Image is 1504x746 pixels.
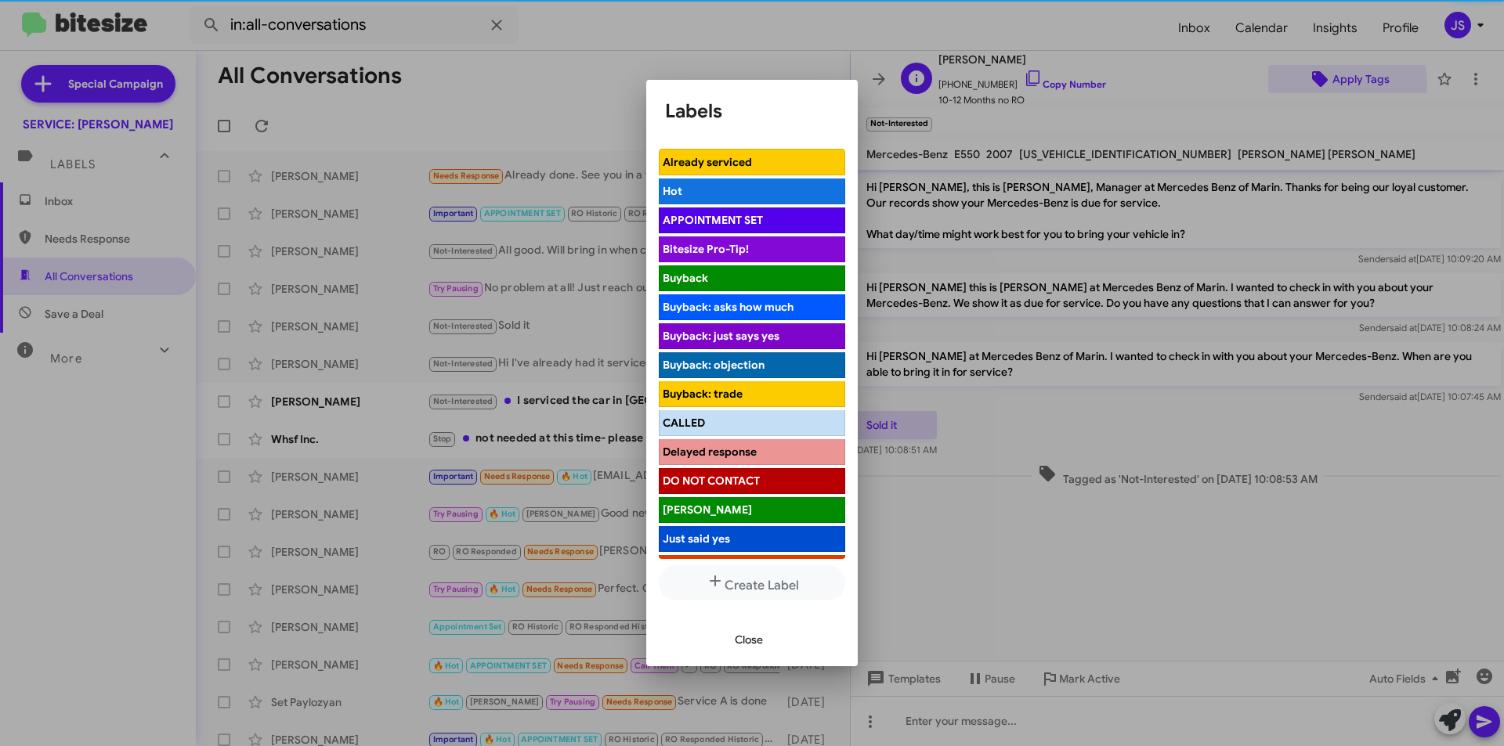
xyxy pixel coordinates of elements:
[663,532,730,546] span: Just said yes
[663,358,765,372] span: Buyback: objection
[663,503,752,517] span: [PERSON_NAME]
[663,271,708,285] span: Buyback
[659,565,845,600] button: Create Label
[663,242,749,256] span: Bitesize Pro-Tip!
[663,387,743,401] span: Buyback: trade
[665,99,839,124] h1: Labels
[663,416,705,430] span: CALLED
[663,213,763,227] span: APPOINTMENT SET
[735,625,763,654] span: Close
[663,329,779,343] span: Buyback: just says yes
[663,300,794,314] span: Buyback: asks how much
[663,184,682,198] span: Hot
[663,155,752,169] span: Already serviced
[663,474,760,488] span: DO NOT CONTACT
[722,625,775,654] button: Close
[663,445,757,459] span: Delayed response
